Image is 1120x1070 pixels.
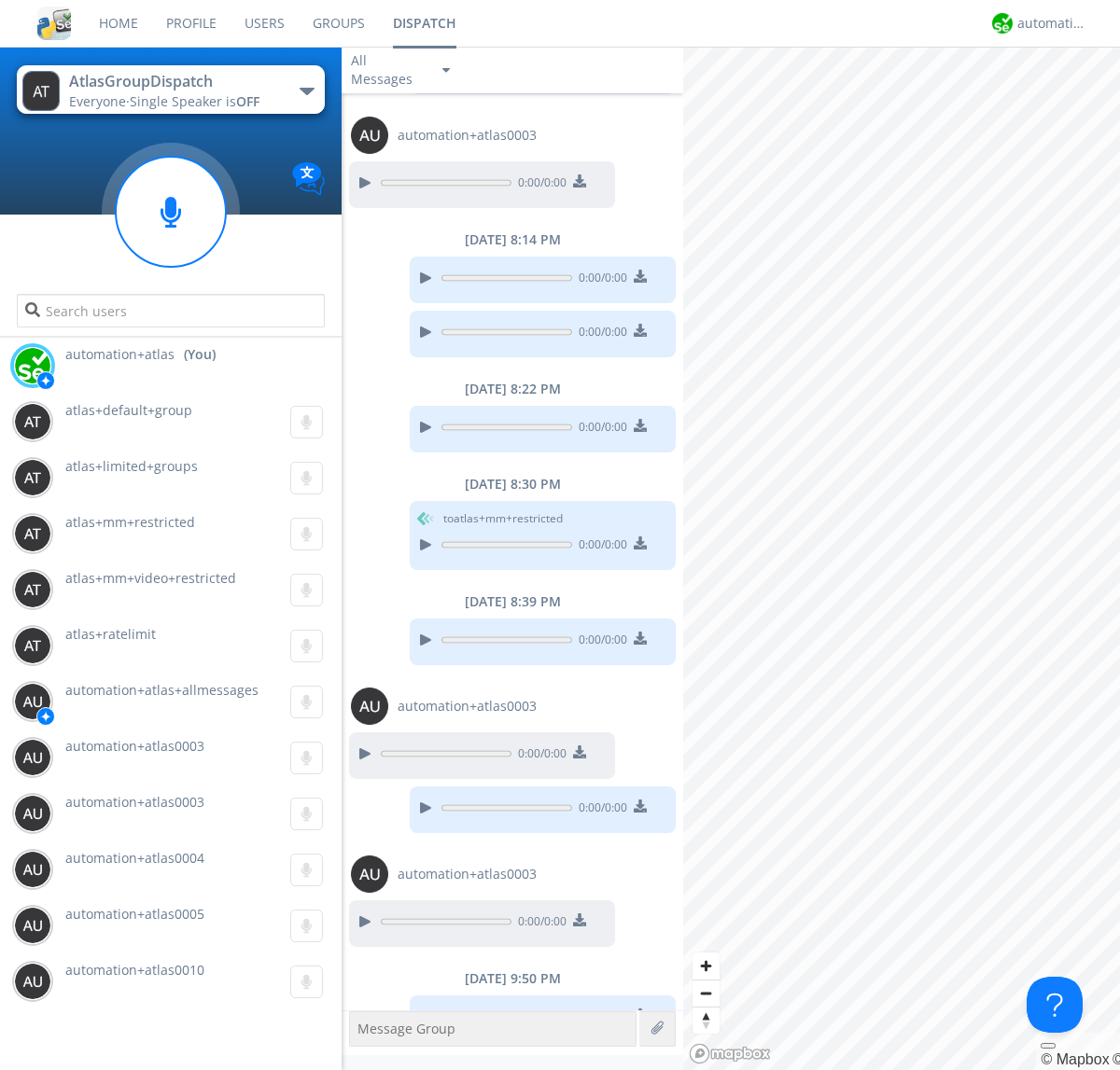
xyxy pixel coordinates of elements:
[572,419,627,439] span: 0:00 / 0:00
[65,905,204,923] span: automation+atlas0005
[572,324,627,344] span: 0:00 / 0:00
[1027,977,1083,1033] iframe: Toggle Customer Support
[634,799,647,813] img: download media button
[634,324,647,337] img: download media button
[992,13,1013,34] img: d2d01cd9b4174d08988066c6d424eccd
[17,294,324,327] input: Search users
[342,230,683,249] div: [DATE] 8:14 PM
[292,162,325,195] img: Translation enabled
[351,117,388,154] img: 373638.png
[1041,1051,1109,1067] a: Mapbox
[14,851,51,888] img: 373638.png
[14,683,51,720] img: 373638.png
[693,1007,720,1034] span: Reset bearing to north
[572,799,627,820] span: 0:00 / 0:00
[511,745,567,766] span: 0:00 / 0:00
[65,513,195,531] span: atlas+mm+restricted
[398,697,537,716] span: automation+atlas0003
[14,515,51,552] img: 373638.png
[693,1007,720,1034] button: Reset bearing to north
[184,345,216,364] div: (You)
[1041,1043,1056,1049] button: Toggle attribution
[351,688,388,725] img: 373638.png
[572,536,627,557] span: 0:00 / 0:00
[14,795,51,832] img: 373638.png
[351,855,388,893] img: 373638.png
[65,681,259,699] span: automation+atlas+allmessages
[65,569,236,587] span: atlas+mm+video+restricted
[1017,14,1087,33] div: automation+atlas
[693,980,720,1007] span: Zoom out
[14,571,51,608] img: 373638.png
[693,952,720,980] button: Zoom in
[342,380,683,398] div: [DATE] 8:22 PM
[573,745,586,758] img: download media button
[14,403,51,440] img: 373638.png
[69,71,279,92] div: AtlasGroupDispatch
[130,92,259,110] span: Single Speaker is
[573,174,586,188] img: download media button
[65,737,204,755] span: automation+atlas0003
[442,68,450,73] img: caret-down-sm.svg
[22,71,60,111] img: 373638.png
[634,632,647,645] img: download media button
[65,793,204,811] span: automation+atlas0003
[65,401,192,419] span: atlas+default+group
[65,345,175,364] span: automation+atlas
[342,969,683,988] div: [DATE] 9:50 PM
[236,92,259,110] span: OFF
[14,739,51,776] img: 373638.png
[351,51,426,89] div: All Messages
[511,174,567,195] span: 0:00 / 0:00
[511,913,567,934] span: 0:00 / 0:00
[69,92,279,111] div: Everyone ·
[14,907,51,944] img: 373638.png
[14,459,51,496] img: 373638.png
[634,419,647,432] img: download media button
[573,913,586,926] img: download media button
[37,7,71,40] img: cddb5a64eb264b2086981ab96f4c1ba7
[634,536,647,549] img: download media button
[693,980,720,1007] button: Zoom out
[65,961,204,979] span: automation+atlas0010
[17,65,324,114] button: AtlasGroupDispatchEveryone·Single Speaker isOFF
[398,865,537,883] span: automation+atlas0003
[65,625,156,643] span: atlas+ratelimit
[572,1008,627,1029] span: 0:00 / 0:00
[14,627,51,664] img: 373638.png
[634,1008,647,1021] img: download media button
[634,270,647,283] img: download media button
[572,270,627,290] span: 0:00 / 0:00
[443,510,563,527] span: to atlas+mm+restricted
[342,475,683,493] div: [DATE] 8:30 PM
[14,963,51,1000] img: 373638.png
[65,457,198,475] span: atlas+limited+groups
[14,347,51,384] img: d2d01cd9b4174d08988066c6d424eccd
[342,592,683,611] div: [DATE] 8:39 PM
[689,1043,771,1064] a: Mapbox logo
[572,632,627,652] span: 0:00 / 0:00
[398,126,537,145] span: automation+atlas0003
[65,849,204,867] span: automation+atlas0004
